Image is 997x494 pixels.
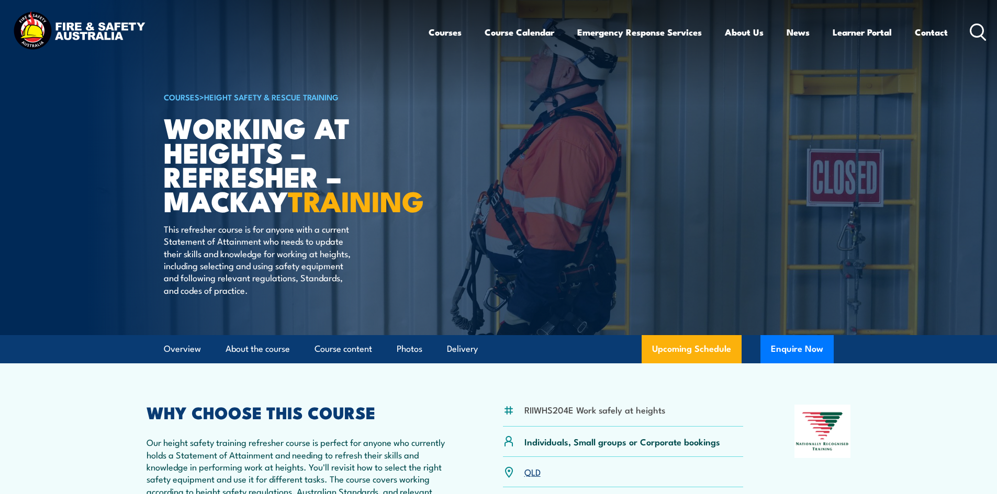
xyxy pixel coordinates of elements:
[164,91,199,102] a: COURSES
[397,335,422,363] a: Photos
[787,18,810,46] a: News
[524,435,720,447] p: Individuals, Small groups or Corporate bookings
[429,18,462,46] a: Courses
[485,18,554,46] a: Course Calendar
[164,335,201,363] a: Overview
[833,18,892,46] a: Learner Portal
[164,90,422,103] h6: >
[226,335,290,363] a: About the course
[915,18,948,46] a: Contact
[288,178,424,222] strong: TRAINING
[524,465,541,478] a: QLD
[447,335,478,363] a: Delivery
[524,404,665,416] li: RIIWHS204E Work safely at heights
[164,115,422,213] h1: Working at heights – refresher – Mackay
[760,335,834,363] button: Enquire Now
[204,91,339,102] a: Height Safety & Rescue Training
[642,335,742,363] a: Upcoming Schedule
[794,405,851,458] img: Nationally Recognised Training logo.
[315,335,372,363] a: Course content
[577,18,702,46] a: Emergency Response Services
[725,18,764,46] a: About Us
[147,405,452,419] h2: WHY CHOOSE THIS COURSE
[164,223,355,296] p: This refresher course is for anyone with a current Statement of Attainment who needs to update th...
